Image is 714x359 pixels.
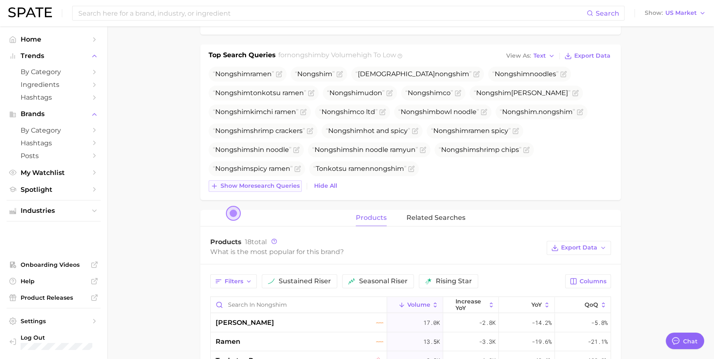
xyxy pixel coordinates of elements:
[408,89,443,97] span: Nongshim
[21,277,87,285] span: Help
[474,89,571,97] span: [PERSON_NAME]
[245,238,251,246] span: 18
[562,50,613,62] button: Export Data
[215,108,250,116] span: Nongshim
[268,278,275,284] img: sustained riser
[407,301,430,308] span: Volume
[307,128,313,134] button: Flag as miscategorized or irrelevant
[643,8,708,19] button: ShowUS Market
[7,259,101,271] a: Onboarding Videos
[209,50,276,62] h1: Top Search Queries
[279,278,331,284] span: sustained riser
[7,65,101,78] a: by Category
[572,90,579,96] button: Flag as miscategorized or irrelevant
[225,278,243,285] span: Filters
[21,126,87,134] span: by Category
[21,261,87,268] span: Onboarding Videos
[7,149,101,162] a: Posts
[523,147,530,153] button: Flag as miscategorized or irrelevant
[336,71,343,77] button: Flag as miscategorized or irrelevant
[21,52,87,60] span: Trends
[209,180,302,192] button: Show moresearch queries
[21,207,87,214] span: Industries
[376,338,383,345] img: flat
[210,274,257,288] button: Filters
[479,337,496,347] span: -3.3k
[210,238,242,246] span: Products
[293,147,300,153] button: Flag as miscategorized or irrelevant
[8,7,52,17] img: SPATE
[645,11,663,15] span: Show
[370,165,404,173] span: nongshim
[531,301,542,308] span: YoY
[355,70,472,78] span: [DEMOGRAPHIC_DATA]
[455,90,461,96] button: Flag as miscategorized or irrelevant
[21,294,87,301] span: Product Releases
[577,109,583,115] button: Flag as miscategorized or irrelevant
[456,298,486,311] span: increase YoY
[215,127,250,135] span: Nongshim
[473,71,480,77] button: Flag as miscategorized or irrelevant
[326,127,410,135] span: hot and spicy
[312,146,418,154] span: shin noodle ramyun
[78,6,587,20] input: Search here for a brand, industry, or ingredient
[7,108,101,120] button: Brands
[504,51,557,61] button: View AsText
[7,50,101,62] button: Trends
[313,165,406,173] span: Tonkotsu ramen
[7,78,101,91] a: Ingredients
[441,146,476,154] span: Nongshim
[495,70,530,78] span: Nongshim
[300,109,307,115] button: Flag as miscategorized or irrelevant
[580,278,606,285] span: Columns
[328,127,363,135] span: Nongshim
[315,146,350,154] span: Nongshim
[357,51,396,59] span: high to low
[7,205,101,217] button: Industries
[479,318,496,328] span: -2.8k
[574,52,611,59] span: Export Data
[211,297,387,312] input: Search in nongshim
[431,127,511,135] span: ramen spicy
[215,89,250,97] span: Nongshim
[7,33,101,46] a: Home
[591,318,608,328] span: -5.8%
[588,337,608,347] span: -21.1%
[7,275,101,287] a: Help
[7,91,101,104] a: Hashtags
[512,128,519,134] button: Flag as miscategorized or irrelevant
[435,70,469,78] span: nongshim
[376,319,383,326] img: flat
[436,278,472,284] span: rising star
[420,147,426,153] button: Flag as miscategorized or irrelevant
[538,108,573,116] span: nongshim
[560,71,567,77] button: Flag as miscategorized or irrelevant
[359,278,408,284] span: seasonal riser
[21,139,87,147] span: Hashtags
[387,297,443,313] button: Volume
[215,165,250,173] span: Nongshim
[294,166,301,172] button: Flag as miscategorized or irrelevant
[7,137,101,149] a: Hashtags
[308,90,315,96] button: Flag as miscategorized or irrelevant
[348,278,355,284] img: seasonal riser
[213,89,306,97] span: tonkotsu ramen
[21,152,87,160] span: Posts
[21,334,94,341] span: Log Out
[443,297,499,313] button: increase YoY
[215,70,250,78] span: Nongshim
[213,70,274,78] span: ramen
[213,165,293,173] span: spicy ramen
[433,127,468,135] span: Nongshim
[327,89,385,97] span: udon
[499,297,554,313] button: YoY
[213,108,298,116] span: kimchi ramen
[7,331,101,352] a: Log out. Currently logged in with e-mail doyeon@spate.nyc.
[386,90,393,96] button: Flag as miscategorized or irrelevant
[7,291,101,304] a: Product Releases
[21,169,87,177] span: My Watchlist
[276,71,282,77] button: Flag as miscategorized or irrelevant
[278,50,396,62] h2: for by Volume
[565,274,611,288] button: Columns
[213,127,305,135] span: shrimp crackers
